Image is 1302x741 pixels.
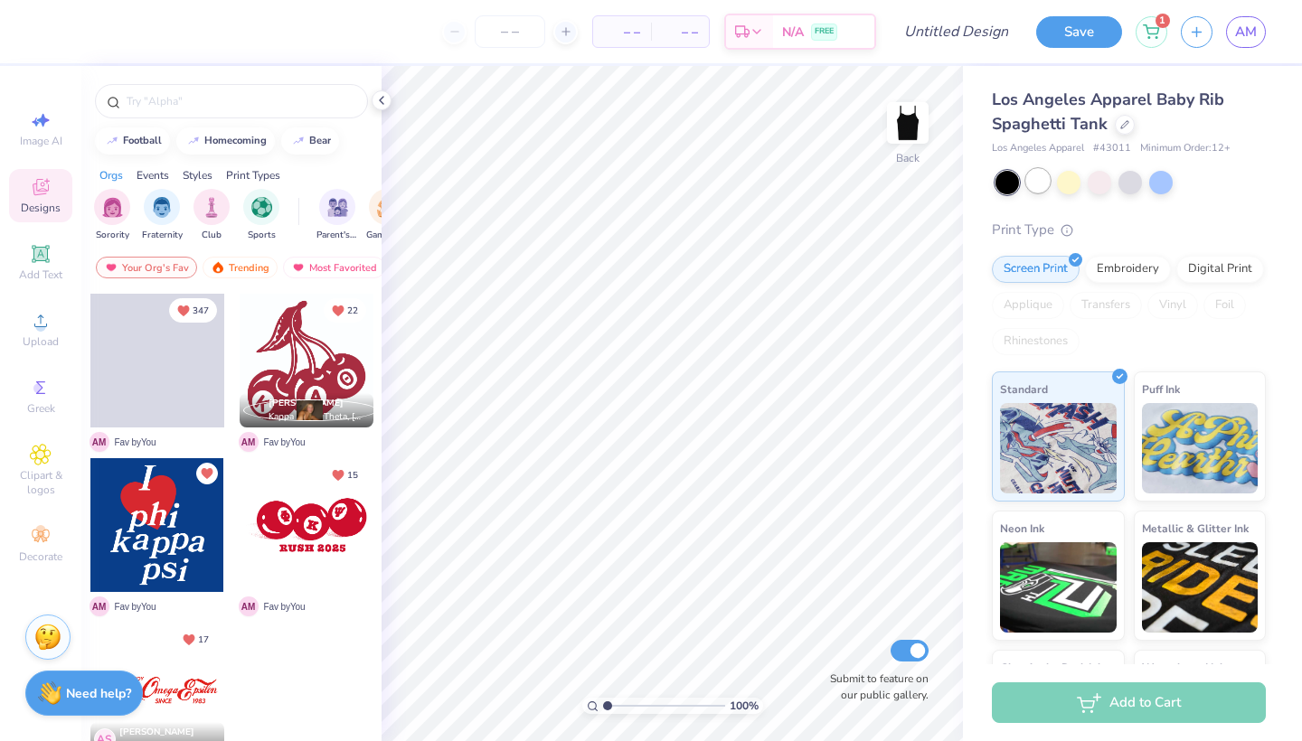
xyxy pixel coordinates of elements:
div: Styles [183,167,212,183]
span: Water based Ink [1142,658,1225,677]
img: most_fav.gif [291,261,306,274]
button: homecoming [176,127,275,155]
button: filter button [366,189,408,242]
button: filter button [316,189,358,242]
span: – – [662,23,698,42]
div: Orgs [99,167,123,183]
div: filter for Sports [243,189,279,242]
button: football [95,127,170,155]
span: AM [1235,22,1257,42]
div: filter for Sorority [94,189,130,242]
span: 347 [193,306,209,315]
button: filter button [193,189,230,242]
div: filter for Club [193,189,230,242]
span: [PERSON_NAME] [119,726,194,738]
span: A M [90,596,109,616]
div: Print Type [992,220,1266,240]
img: Puff Ink [1142,403,1259,493]
div: Rhinestones [992,328,1080,355]
img: Game Day Image [377,197,398,218]
span: 22 [347,306,358,315]
span: 15 [347,471,358,480]
span: Kappa Alpha Theta, [US_STATE][GEOGRAPHIC_DATA] [269,410,366,424]
div: filter for Parent's Weekend [316,189,358,242]
button: filter button [142,189,183,242]
span: Upload [23,334,59,349]
span: Image AI [20,134,62,148]
input: – – [475,15,545,48]
span: FREE [815,25,834,38]
div: Digital Print [1176,256,1264,283]
div: Back [896,150,920,166]
div: Embroidery [1085,256,1171,283]
button: Unlike [196,463,218,484]
img: Fraternity Image [152,197,172,218]
img: Back [890,105,926,141]
img: most_fav.gif [104,261,118,274]
span: Fav by You [264,436,306,449]
span: 100 % [730,698,759,714]
span: [PERSON_NAME] [269,397,344,409]
span: A M [90,432,109,452]
div: Your Org's Fav [96,257,197,278]
span: 1 [1156,14,1170,28]
span: A M [239,596,259,616]
span: Fav by You [115,436,156,449]
span: Los Angeles Apparel Baby Rib Spaghetti Tank [992,89,1224,135]
button: filter button [243,189,279,242]
button: Unlike [169,298,217,323]
img: Club Image [202,197,222,218]
div: football [123,136,162,145]
strong: Need help? [66,685,131,702]
img: Standard [1000,403,1117,493]
span: Minimum Order: 12 + [1140,141,1231,156]
img: Neon Ink [1000,542,1117,633]
div: filter for Fraternity [142,189,183,242]
img: trend_line.gif [291,136,306,146]
div: Vinyl [1147,292,1198,319]
div: Events [137,167,169,183]
div: Print Types [226,167,280,183]
input: Try "Alpha" [125,92,356,110]
img: Sorority Image [102,197,123,218]
img: Parent's Weekend Image [327,197,348,218]
div: Applique [992,292,1064,319]
span: Decorate [19,549,62,564]
span: Club [202,229,222,242]
a: AM [1226,16,1266,48]
span: Designs [21,201,61,215]
span: Standard [1000,380,1048,399]
button: bear [281,127,339,155]
span: Greek [27,401,55,416]
img: Sports Image [251,197,272,218]
span: # 43011 [1093,141,1131,156]
span: Parent's Weekend [316,229,358,242]
div: homecoming [204,136,267,145]
div: filter for Game Day [366,189,408,242]
span: Fav by You [264,600,306,614]
button: Unlike [324,463,366,487]
span: Sorority [96,229,129,242]
div: Screen Print [992,256,1080,283]
span: Los Angeles Apparel [992,141,1084,156]
button: Unlike [175,627,217,652]
span: Puff Ink [1142,380,1180,399]
span: Add Text [19,267,62,282]
span: Glow in the Dark Ink [1000,658,1103,677]
span: N/A [782,23,804,42]
span: 17 [198,635,209,644]
div: Transfers [1070,292,1142,319]
span: – – [604,23,640,42]
div: Trending [203,257,278,278]
div: bear [309,136,331,145]
button: Unlike [324,298,366,323]
span: Sports [248,229,276,242]
span: Neon Ink [1000,519,1044,538]
span: Metallic & Glitter Ink [1142,519,1249,538]
img: trending.gif [211,261,225,274]
span: Clipart & logos [9,468,72,497]
span: A M [239,432,259,452]
span: Fav by You [115,600,156,614]
img: Metallic & Glitter Ink [1142,542,1259,633]
input: Untitled Design [890,14,1023,50]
